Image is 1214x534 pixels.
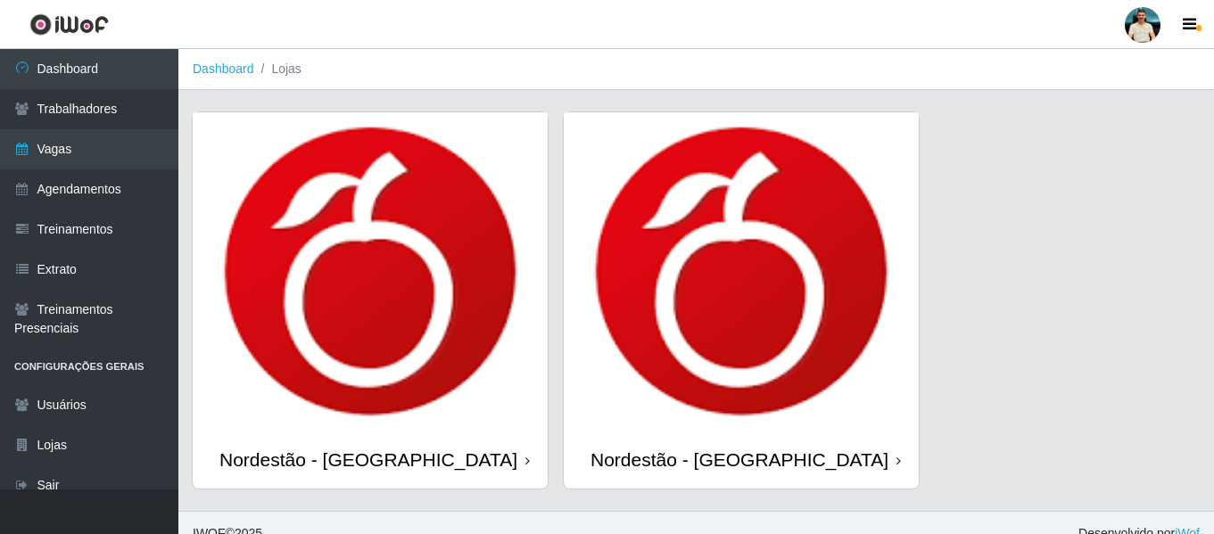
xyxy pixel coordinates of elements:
a: Nordestão - [GEOGRAPHIC_DATA] [564,112,919,489]
img: CoreUI Logo [29,13,109,36]
img: cardImg [193,112,548,431]
img: cardImg [564,112,919,431]
a: Nordestão - [GEOGRAPHIC_DATA] [193,112,548,489]
li: Lojas [254,60,301,78]
nav: breadcrumb [178,49,1214,90]
div: Nordestão - [GEOGRAPHIC_DATA] [590,448,888,471]
div: Nordestão - [GEOGRAPHIC_DATA] [219,448,517,471]
a: Dashboard [193,62,254,76]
